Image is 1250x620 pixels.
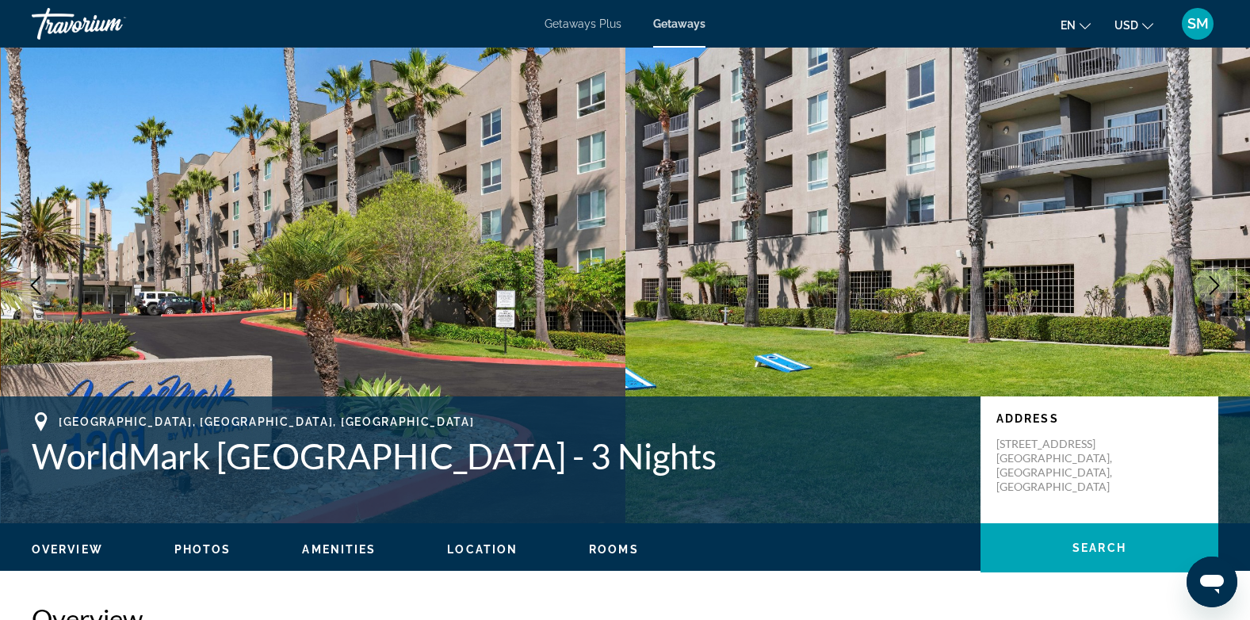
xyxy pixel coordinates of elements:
[545,17,621,30] a: Getaways Plus
[653,17,705,30] a: Getaways
[59,415,474,428] span: [GEOGRAPHIC_DATA], [GEOGRAPHIC_DATA], [GEOGRAPHIC_DATA]
[589,543,639,556] span: Rooms
[174,543,231,556] span: Photos
[1195,266,1234,305] button: Next image
[302,543,376,556] span: Amenities
[996,412,1202,425] p: Address
[32,435,965,476] h1: WorldMark [GEOGRAPHIC_DATA] - 3 Nights
[589,542,639,557] button: Rooms
[1114,13,1153,36] button: Change currency
[32,3,190,44] a: Travorium
[1177,7,1218,40] button: User Menu
[32,543,103,556] span: Overview
[1072,542,1126,554] span: Search
[447,543,518,556] span: Location
[981,523,1218,572] button: Search
[1114,19,1138,32] span: USD
[1061,19,1076,32] span: en
[447,542,518,557] button: Location
[174,542,231,557] button: Photos
[32,542,103,557] button: Overview
[1061,13,1091,36] button: Change language
[1187,16,1209,32] span: SM
[16,266,55,305] button: Previous image
[302,542,376,557] button: Amenities
[1187,557,1237,607] iframe: Button to launch messaging window
[996,437,1123,494] p: [STREET_ADDRESS] [GEOGRAPHIC_DATA], [GEOGRAPHIC_DATA], [GEOGRAPHIC_DATA]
